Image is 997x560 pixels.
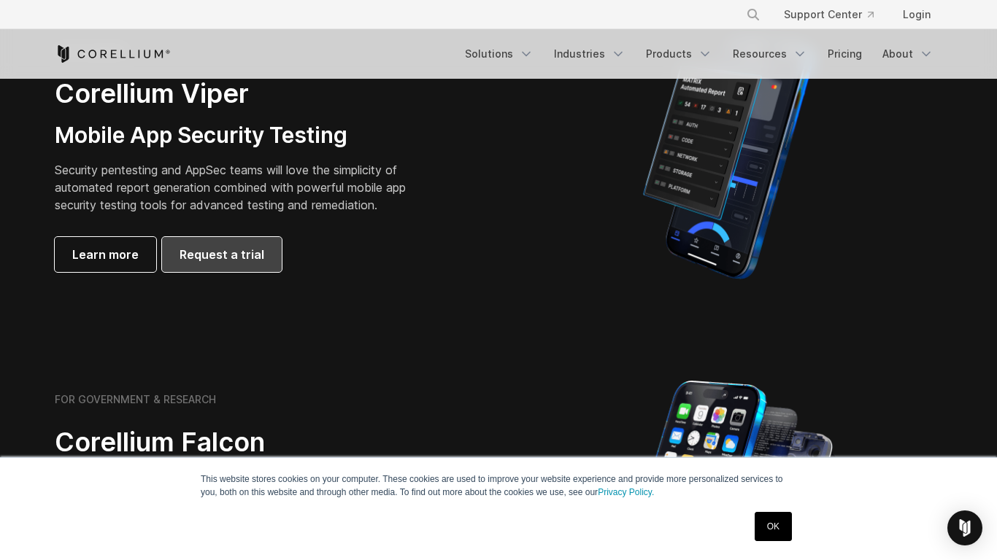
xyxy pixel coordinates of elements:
span: Request a trial [180,246,264,263]
h3: Mobile App Security Testing [55,122,428,149]
a: About [874,41,942,67]
a: Resources [724,41,816,67]
span: Learn more [72,246,139,263]
a: OK [755,512,792,541]
h2: Corellium Viper [55,77,428,110]
div: Navigation Menu [728,1,942,28]
a: Learn more [55,237,156,272]
div: Open Intercom Messenger [947,510,982,545]
a: Pricing [819,41,871,67]
a: Products [637,41,721,67]
a: Privacy Policy. [598,487,654,497]
p: This website stores cookies on your computer. These cookies are used to improve your website expe... [201,472,796,499]
img: Corellium MATRIX automated report on iPhone showing app vulnerability test results across securit... [618,31,838,286]
h2: Corellium Falcon [55,426,463,459]
p: Security pentesting and AppSec teams will love the simplicity of automated report generation comb... [55,161,428,214]
a: Request a trial [162,237,282,272]
h6: FOR GOVERNMENT & RESEARCH [55,393,216,406]
a: Login [891,1,942,28]
div: Navigation Menu [456,41,942,67]
a: Corellium Home [55,45,171,63]
a: Solutions [456,41,542,67]
a: Support Center [772,1,885,28]
button: Search [740,1,766,28]
a: Industries [545,41,634,67]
